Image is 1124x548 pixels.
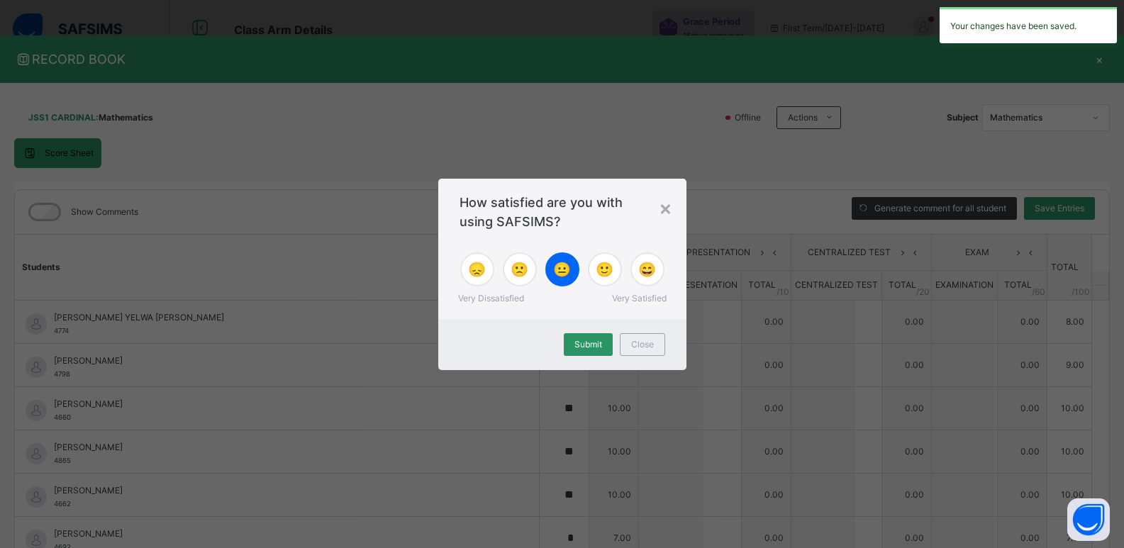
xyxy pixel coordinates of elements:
[553,259,571,280] span: 😐
[940,7,1117,43] div: Your changes have been saved.
[612,292,667,305] span: Very Satisfied
[511,259,528,280] span: 🙁
[596,259,613,280] span: 🙂
[1067,498,1110,541] button: Open asap
[460,193,665,231] span: How satisfied are you with using SAFSIMS?
[631,338,654,351] span: Close
[458,292,524,305] span: Very Dissatisfied
[468,259,486,280] span: 😞
[574,338,602,351] span: Submit
[659,193,672,223] div: ×
[638,259,656,280] span: 😄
